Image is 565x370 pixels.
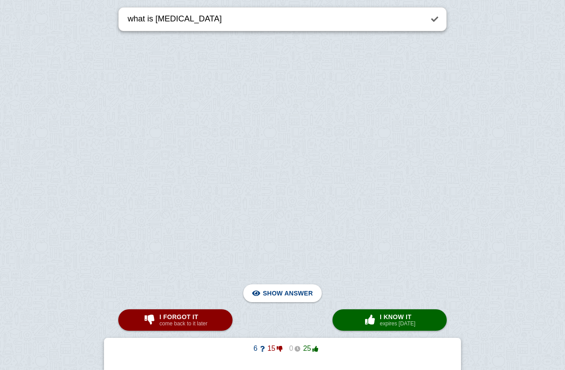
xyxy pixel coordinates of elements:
span: 0 [282,345,300,353]
span: I know it [380,313,415,320]
span: 6 [247,345,265,353]
button: Show answer [243,284,322,302]
span: 25 [300,345,318,353]
button: I know itexpires [DATE] [332,309,447,331]
button: 615025 [240,341,325,356]
span: Show answer [263,283,313,303]
span: 15 [265,345,282,353]
small: expires [DATE] [380,320,415,327]
small: come back to it later [159,320,207,327]
span: I forgot it [159,313,207,320]
button: I forgot itcome back to it later [118,309,233,331]
textarea: what is [MEDICAL_DATA] [126,8,423,30]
